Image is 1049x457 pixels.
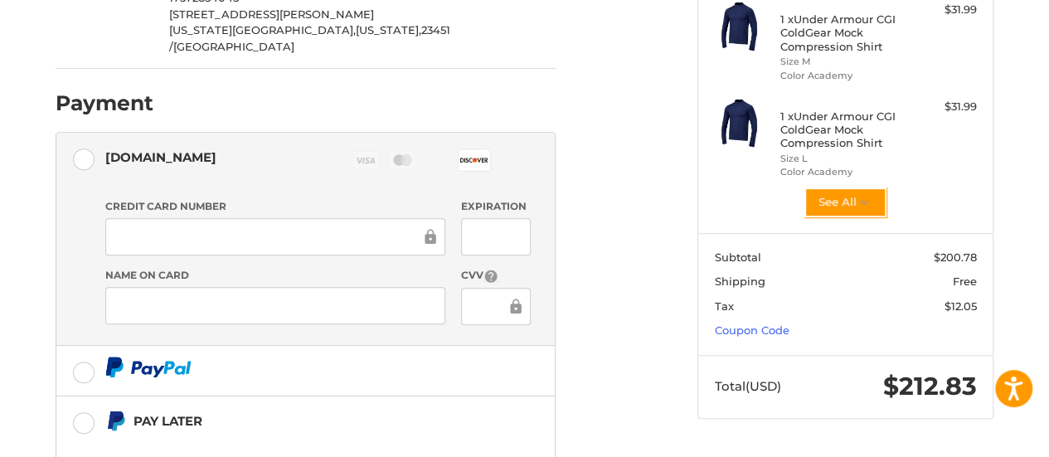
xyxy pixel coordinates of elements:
div: $31.99 [911,2,977,18]
h4: 1 x Under Armour CGI ColdGear Mock Compression Shirt [780,109,907,150]
li: Color Academy [780,69,907,83]
label: CVV [461,268,530,284]
li: Size M [780,55,907,69]
span: $12.05 [945,299,977,313]
div: $31.99 [911,99,977,115]
a: Coupon Code [715,323,789,337]
label: Credit Card Number [105,199,445,214]
img: Pay Later icon [105,411,126,431]
span: $212.83 [883,371,977,401]
button: See All [804,187,886,217]
span: 23451 / [169,23,450,53]
li: Size L [780,152,907,166]
h4: 1 x Under Armour CGI ColdGear Mock Compression Shirt [780,12,907,53]
li: Color Academy [780,165,907,179]
iframe: PayPal Message 1 [105,439,452,453]
span: Shipping [715,275,765,288]
span: [US_STATE][GEOGRAPHIC_DATA], [169,23,356,36]
span: [STREET_ADDRESS][PERSON_NAME] [169,7,374,21]
span: Tax [715,299,734,313]
label: Name on Card [105,268,445,283]
span: $200.78 [934,250,977,264]
img: PayPal icon [105,357,192,377]
span: Free [953,275,977,288]
h2: Payment [56,90,153,116]
div: Pay Later [134,407,451,435]
span: [GEOGRAPHIC_DATA] [173,40,294,53]
span: Subtotal [715,250,761,264]
div: [DOMAIN_NAME] [105,143,216,171]
label: Expiration [461,199,530,214]
span: [US_STATE], [356,23,421,36]
span: Total (USD) [715,378,781,394]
